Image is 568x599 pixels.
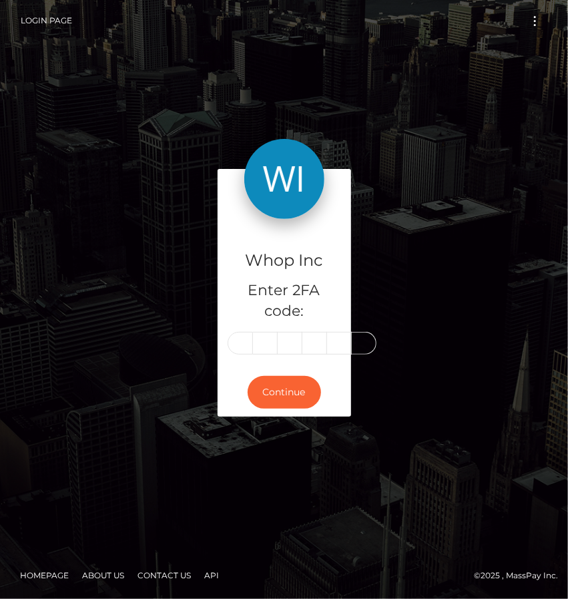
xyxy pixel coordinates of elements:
[523,12,547,30] button: Toggle navigation
[10,568,558,583] div: © 2025 , MassPay Inc.
[228,249,341,272] h4: Whop Inc
[248,376,321,409] button: Continue
[244,139,324,219] img: Whop Inc
[77,565,129,586] a: About Us
[228,280,341,322] h5: Enter 2FA code:
[21,7,72,35] a: Login Page
[199,565,224,586] a: API
[15,565,74,586] a: Homepage
[132,565,196,586] a: Contact Us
